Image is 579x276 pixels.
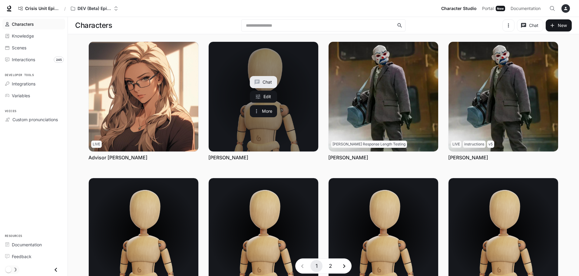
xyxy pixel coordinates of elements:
[2,54,65,65] a: Interactions
[68,2,121,15] button: Open workspace menu
[2,90,65,101] a: Variables
[329,42,438,151] img: Bryan Warren
[482,5,494,12] span: Portal
[25,6,59,11] span: Crisis Unit Episode 1
[12,241,42,248] span: Documentation
[511,5,541,12] span: Documentation
[209,42,318,151] a: Alan Tiles
[295,258,352,274] nav: pagination navigation
[2,19,65,29] a: Characters
[12,33,34,39] span: Knowledge
[12,116,58,123] span: Custom pronunciations
[208,154,248,161] a: [PERSON_NAME]
[546,19,572,32] button: New
[2,42,65,53] a: Scenes
[5,266,12,273] span: Dark mode toggle
[2,31,65,41] a: Knowledge
[12,45,26,51] span: Scenes
[2,251,65,262] a: Feedback
[496,6,505,11] div: New
[2,78,65,89] a: Integrations
[324,260,336,272] button: Go to page 2
[12,21,34,27] span: Characters
[89,42,198,151] img: Advisor Clarke
[75,19,112,32] h1: Characters
[250,91,277,103] a: Edit Alan Tiles
[439,2,479,15] a: Character Studio
[508,2,545,15] a: Documentation
[2,114,65,125] a: Custom pronunciations
[49,264,63,276] button: Close drawer
[480,2,508,15] a: PortalNew
[448,42,558,151] img: Bryan Warren
[517,19,543,32] button: Chat
[448,154,488,161] a: [PERSON_NAME]
[310,260,323,272] button: page 1
[16,2,62,15] a: Crisis Unit Episode 1
[441,5,477,12] span: Character Studio
[62,5,68,12] div: /
[250,105,277,117] button: More actions
[12,81,35,87] span: Integrations
[2,239,65,250] a: Documentation
[88,154,147,161] a: Advisor [PERSON_NAME]
[12,253,31,260] span: Feedback
[12,56,35,63] span: Interactions
[12,92,30,99] span: Variables
[546,2,558,15] button: Open Command Menu
[54,57,64,63] span: 245
[78,6,111,11] p: DEV (Beta) Episode 1 - Crisis Unit
[250,76,277,88] button: Chat with Alan Tiles
[328,154,368,161] a: [PERSON_NAME]
[338,260,350,272] button: Go to next page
